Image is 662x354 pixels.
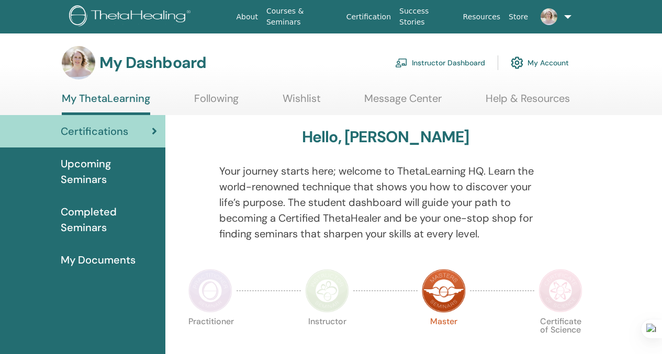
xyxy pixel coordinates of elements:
[395,58,408,67] img: chalkboard-teacher.svg
[194,92,239,112] a: Following
[364,92,442,112] a: Message Center
[541,8,557,25] img: default.jpg
[459,7,505,27] a: Resources
[62,46,95,79] img: default.jpg
[61,123,128,139] span: Certifications
[99,53,206,72] h3: My Dashboard
[61,156,157,187] span: Upcoming Seminars
[262,2,342,32] a: Courses & Seminars
[395,51,485,74] a: Instructor Dashboard
[69,5,194,29] img: logo.png
[486,92,570,112] a: Help & Resources
[283,92,321,112] a: Wishlist
[538,269,582,313] img: Certificate of Science
[342,7,395,27] a: Certification
[61,204,157,235] span: Completed Seminars
[504,7,532,27] a: Store
[62,92,150,115] a: My ThetaLearning
[219,163,552,242] p: Your journey starts here; welcome to ThetaLearning HQ. Learn the world-renowned technique that sh...
[422,269,466,313] img: Master
[305,269,349,313] img: Instructor
[61,252,136,268] span: My Documents
[511,51,569,74] a: My Account
[395,2,458,32] a: Success Stories
[188,269,232,313] img: Practitioner
[511,54,523,72] img: cog.svg
[232,7,262,27] a: About
[302,128,469,146] h3: Hello, [PERSON_NAME]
